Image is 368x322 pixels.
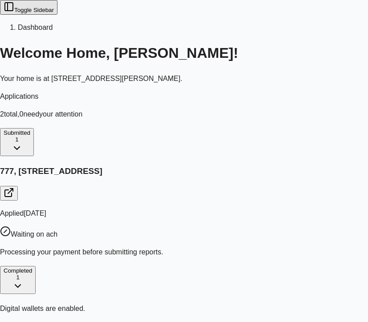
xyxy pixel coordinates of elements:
[4,136,30,143] div: 1
[4,274,32,281] div: 1
[18,24,53,31] span: Dashboard
[11,230,57,238] span: Waiting on ach
[14,7,54,13] span: Toggle Sidebar
[4,267,32,274] span: Completed
[4,129,30,136] span: Submitted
